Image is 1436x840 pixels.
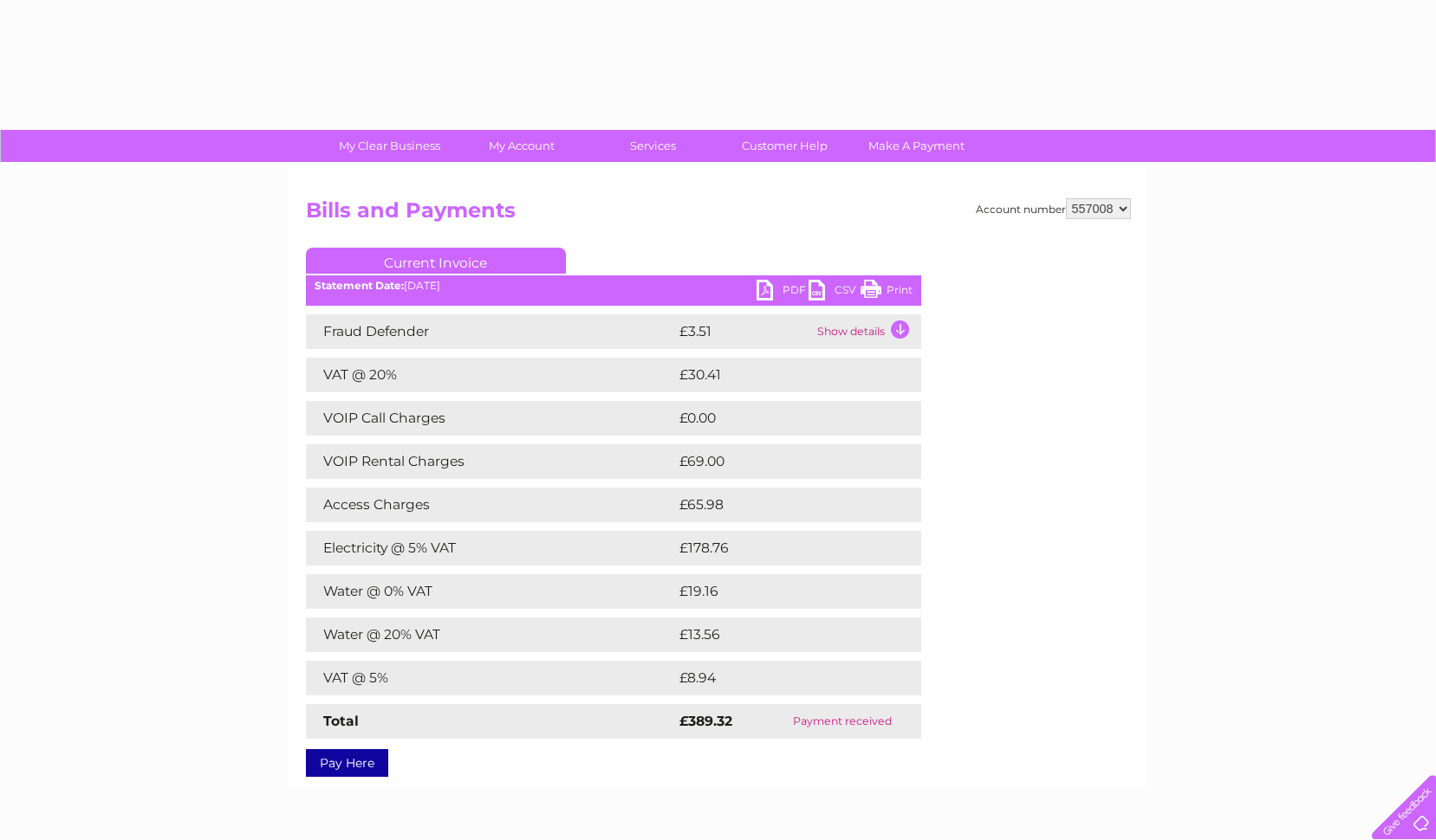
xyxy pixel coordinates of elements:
td: VAT @ 20% [306,358,675,392]
td: £3.51 [675,314,813,349]
a: Print [861,280,913,305]
td: £65.98 [675,488,887,522]
td: £19.16 [675,574,883,609]
a: My Clear Business [318,130,461,162]
td: VOIP Rental Charges [306,444,675,479]
td: Show details [813,314,921,349]
h2: Bills and Payments [306,198,1131,231]
a: Customer Help [713,130,856,162]
td: VOIP Call Charges [306,401,675,436]
td: £30.41 [675,358,885,392]
td: VAT @ 5% [306,661,675,695]
a: PDF [757,280,809,305]
td: Water @ 0% VAT [306,574,675,609]
strong: £389.32 [679,713,732,729]
td: Access Charges [306,488,675,522]
a: Make A Payment [845,130,988,162]
a: Services [582,130,724,162]
div: [DATE] [306,280,921,292]
td: £178.76 [675,531,889,565]
strong: Total [323,713,359,729]
td: Electricity @ 5% VAT [306,531,675,565]
td: £69.00 [675,444,887,479]
td: Payment received [764,704,921,739]
td: Fraud Defender [306,314,675,349]
td: £13.56 [675,617,885,652]
div: Account number [976,198,1131,219]
a: Pay Here [306,749,388,777]
b: Statement Date: [315,279,404,292]
td: Water @ 20% VAT [306,617,675,652]
td: £8.94 [675,661,881,695]
a: CSV [809,280,861,305]
td: £0.00 [675,401,881,436]
a: My Account [450,130,593,162]
a: Current Invoice [306,248,566,274]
